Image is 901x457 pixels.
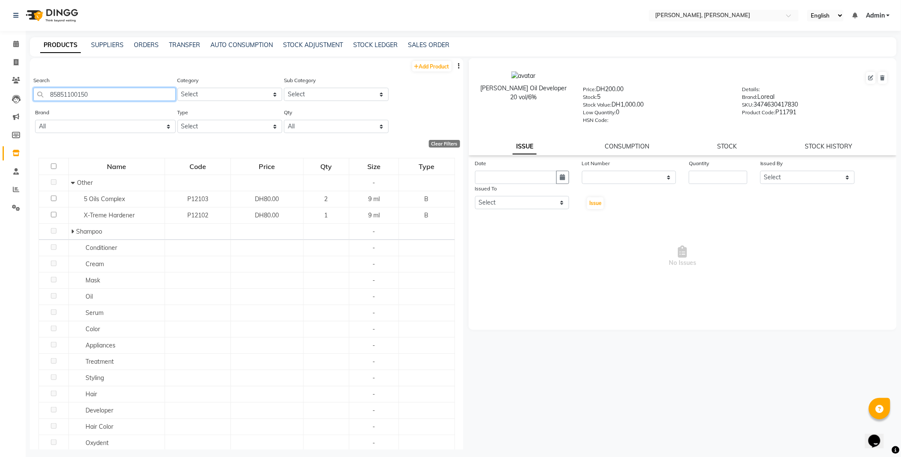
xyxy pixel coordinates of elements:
[429,140,460,148] div: Clear Filters
[372,293,375,300] span: -
[69,159,164,174] div: Name
[187,195,208,203] span: P12103
[84,211,135,219] span: X-Treme Hardener
[255,211,279,219] span: DH80.00
[372,423,375,430] span: -
[605,142,649,150] a: CONSUMPTION
[86,293,93,300] span: Oil
[231,159,303,174] div: Price
[177,77,199,84] label: Category
[325,211,328,219] span: 1
[583,93,597,101] label: Stock:
[583,108,729,120] div: 0
[284,109,292,116] label: Qty
[165,159,230,174] div: Code
[372,374,375,382] span: -
[368,195,380,203] span: 9 ml
[86,341,115,349] span: Appliances
[866,11,885,20] span: Admin
[33,88,176,101] input: Search by product name or code
[134,41,159,49] a: ORDERS
[717,142,737,150] a: STOCK
[71,179,77,187] span: Collapse Row
[412,61,452,71] a: Add Product
[86,276,100,284] span: Mask
[210,41,273,49] a: AUTO CONSUMPTION
[86,309,103,317] span: Serum
[408,41,449,49] a: SALES ORDER
[742,92,888,104] div: Loreal
[511,71,536,80] img: avatar
[583,100,729,112] div: DH1,000.00
[742,93,757,101] label: Brand:
[304,159,349,174] div: Qty
[372,439,375,447] span: -
[86,390,97,398] span: Hair
[86,244,117,252] span: Conditioner
[255,195,279,203] span: DH80.00
[372,276,375,284] span: -
[742,108,888,120] div: P11791
[477,84,570,102] div: [PERSON_NAME] Oil Developer 20 vol/6%
[325,195,328,203] span: 2
[187,211,208,219] span: P12102
[33,77,50,84] label: Search
[86,358,114,365] span: Treatment
[583,116,609,124] label: HSN Code:
[513,139,537,154] a: ISSUE
[372,390,375,398] span: -
[582,160,610,167] label: Lot Number
[742,109,775,116] label: Product Code:
[475,214,891,299] span: No Issues
[71,228,76,235] span: Expand Row
[742,86,760,93] label: Details:
[475,160,487,167] label: Date
[583,86,596,93] label: Price:
[77,179,93,187] span: Other
[353,41,398,49] a: STOCK LEDGER
[86,325,100,333] span: Color
[760,160,783,167] label: Issued By
[372,260,375,268] span: -
[368,211,380,219] span: 9 ml
[587,197,604,209] button: Issue
[425,195,429,203] span: B
[86,260,104,268] span: Cream
[372,179,375,187] span: -
[372,244,375,252] span: -
[583,109,616,116] label: Low Quantity:
[86,439,109,447] span: Oxydent
[372,358,375,365] span: -
[22,3,80,27] img: logo
[284,77,316,84] label: Sub Category
[742,101,753,109] label: SKU:
[372,228,375,235] span: -
[177,109,189,116] label: Type
[805,142,852,150] a: STOCK HISTORY
[283,41,343,49] a: STOCK ADJUSTMENT
[583,92,729,104] div: 5
[86,407,113,414] span: Developer
[350,159,398,174] div: Size
[86,423,113,430] span: Hair Color
[91,41,124,49] a: SUPPLIERS
[475,185,497,193] label: Issued To
[372,325,375,333] span: -
[865,423,892,448] iframe: chat widget
[169,41,200,49] a: TRANSFER
[372,341,375,349] span: -
[583,101,611,109] label: Stock Value:
[583,85,729,97] div: DH200.00
[589,200,602,206] span: Issue
[40,38,81,53] a: PRODUCTS
[689,160,709,167] label: Quantity
[372,407,375,414] span: -
[35,109,49,116] label: Brand
[84,195,125,203] span: 5 Oils Complex
[76,228,102,235] span: Shampoo
[399,159,454,174] div: Type
[372,309,375,317] span: -
[86,374,104,382] span: Styling
[742,100,888,112] div: 3474630417830
[425,211,429,219] span: B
